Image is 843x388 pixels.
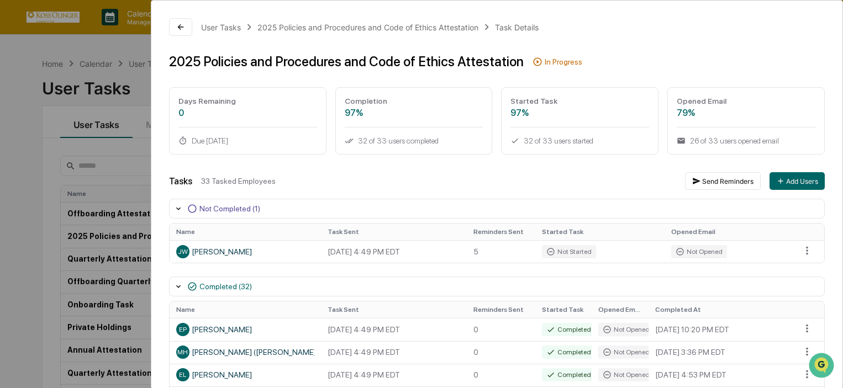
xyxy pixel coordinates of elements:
[23,84,43,104] img: 8933085812038_c878075ebb4cc5468115_72.jpg
[201,23,241,32] div: User Tasks
[677,136,815,145] div: 26 of 33 users opened email
[178,97,317,105] div: Days Remaining
[345,136,483,145] div: 32 of 33 users completed
[467,240,535,263] td: 5
[770,172,825,190] button: Add Users
[11,248,20,257] div: 🔎
[199,282,252,291] div: Completed (32)
[535,224,665,240] th: Started Task
[176,245,314,258] div: [PERSON_NAME]
[188,88,201,101] button: Start new chat
[22,226,71,237] span: Preclearance
[467,318,535,341] td: 0
[808,352,837,381] iframe: Open customer support
[91,226,137,237] span: Attestations
[22,247,70,258] span: Data Lookup
[542,368,596,381] div: Completed
[11,169,29,187] img: Emily Lusk
[110,274,134,282] span: Pylon
[321,364,467,386] td: [DATE] 4:49 PM EDT
[321,301,467,318] th: Task Sent
[50,84,181,95] div: Start new chat
[176,346,314,359] div: [PERSON_NAME] ([PERSON_NAME])
[649,301,794,318] th: Completed At
[598,346,654,359] div: Not Opened
[510,97,649,105] div: Started Task
[11,140,29,157] img: Jack Rasmussen
[199,204,260,213] div: Not Completed (1)
[535,301,592,318] th: Started Task
[22,151,31,160] img: 1746055101610-c473b297-6a78-478c-a979-82029cc54cd1
[179,326,187,333] span: EP
[176,368,314,381] div: [PERSON_NAME]
[169,54,524,70] div: 2025 Policies and Procedures and Code of Ethics Attestation
[50,95,152,104] div: We're available if you need us!
[685,172,761,190] button: Send Reminders
[11,84,31,104] img: 1746055101610-c473b297-6a78-478c-a979-82029cc54cd1
[257,23,478,32] div: 2025 Policies and Procedures and Code of Ethics Attestation
[170,301,321,318] th: Name
[649,364,794,386] td: [DATE] 4:53 PM EDT
[76,221,141,241] a: 🗄️Attestations
[34,180,89,189] span: [PERSON_NAME]
[677,108,815,118] div: 79%
[98,180,120,189] span: [DATE]
[321,224,467,240] th: Task Sent
[11,23,201,41] p: How can we help?
[178,136,317,145] div: Due [DATE]
[598,323,654,336] div: Not Opened
[649,341,794,364] td: [DATE] 3:36 PM EDT
[7,242,74,262] a: 🔎Data Lookup
[179,371,186,379] span: EL
[7,221,76,241] a: 🖐️Preclearance
[665,224,794,240] th: Opened Email
[545,57,582,66] div: In Progress
[11,123,74,131] div: Past conversations
[510,136,649,145] div: 32 of 33 users started
[92,180,96,189] span: •
[598,368,654,381] div: Not Opened
[542,245,596,258] div: Not Started
[78,273,134,282] a: Powered byPylon
[467,301,535,318] th: Reminders Sent
[170,224,321,240] th: Name
[178,108,317,118] div: 0
[321,318,467,341] td: [DATE] 4:49 PM EDT
[542,323,596,336] div: Completed
[176,323,314,336] div: [PERSON_NAME]
[34,150,89,159] span: [PERSON_NAME]
[671,245,727,258] div: Not Opened
[321,341,467,364] td: [DATE] 4:49 PM EDT
[510,108,649,118] div: 97%
[467,224,535,240] th: Reminders Sent
[542,346,596,359] div: Completed
[177,348,188,356] span: MH
[467,364,535,386] td: 0
[592,301,649,318] th: Opened Email
[80,227,89,236] div: 🗄️
[169,176,192,187] div: Tasks
[171,120,201,134] button: See all
[345,108,483,118] div: 97%
[201,177,676,185] div: 33 Tasked Employees
[495,23,539,32] div: Task Details
[92,150,96,159] span: •
[649,318,794,341] td: [DATE] 10:20 PM EDT
[98,150,120,159] span: [DATE]
[467,341,535,364] td: 0
[677,97,815,105] div: Opened Email
[11,227,20,236] div: 🖐️
[345,97,483,105] div: Completion
[178,248,188,256] span: JW
[321,240,467,263] td: [DATE] 4:49 PM EDT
